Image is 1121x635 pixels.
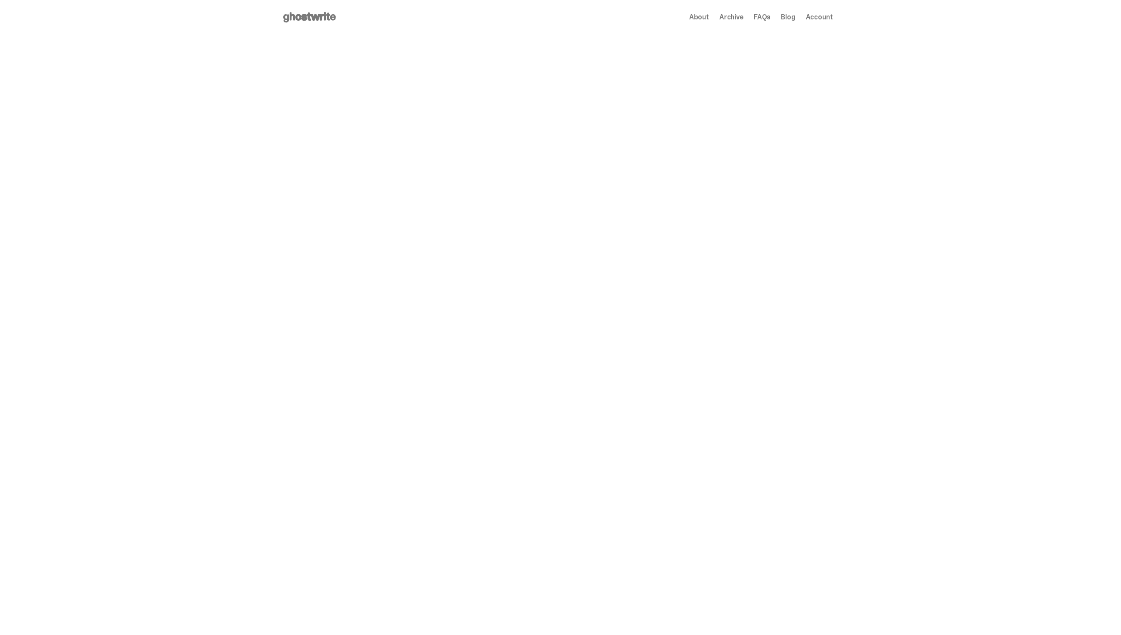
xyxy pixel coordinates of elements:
[689,14,709,21] a: About
[719,14,743,21] a: Archive
[806,14,833,21] a: Account
[781,14,795,21] a: Blog
[754,14,771,21] a: FAQs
